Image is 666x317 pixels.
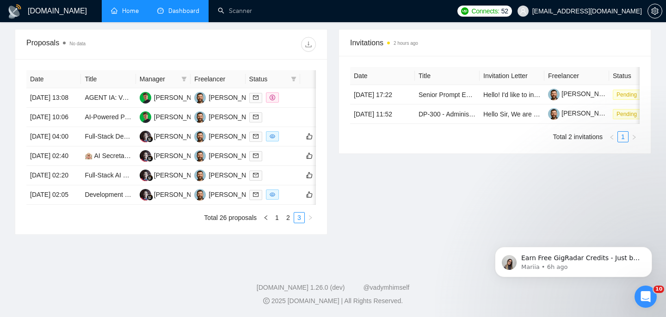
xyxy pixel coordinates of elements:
a: VK[PERSON_NAME] [194,152,262,159]
img: SS [140,170,151,181]
a: [PERSON_NAME] [548,110,615,117]
span: right [308,215,313,220]
td: [DATE] 02:40 [26,146,81,166]
td: [DATE] 13:08 [26,88,81,108]
button: setting [647,4,662,18]
td: [DATE] 02:05 [26,185,81,205]
img: SS [140,131,151,142]
button: like [304,131,315,142]
button: right [629,131,640,142]
a: Development of AI Agents and SaaS Platform [85,191,216,198]
div: [PERSON_NAME] [209,112,262,122]
span: right [631,134,637,140]
img: MB [140,111,151,123]
img: VK [194,150,206,162]
img: VK [194,170,206,181]
button: left [606,131,617,142]
a: AI-Powered Product Recommendation Website Development [85,113,260,121]
a: DP-300 - Administering Relational Database on Microsoft Azure [419,110,601,118]
div: [PERSON_NAME] [209,92,262,103]
td: 🏨 AI Secretary for Hotel Management (Full-Stack + AI Voice Chatbot) [81,146,136,166]
th: Date [350,67,415,85]
div: [PERSON_NAME] [154,112,207,122]
span: setting [648,7,662,15]
th: Title [415,67,480,85]
div: [PERSON_NAME] [209,189,262,200]
a: 🏨 AI Secretary for Hotel Management (Full-Stack + AI Voice Chatbot) [85,152,285,159]
span: Invitations [350,37,640,49]
a: @vadymhimself [363,284,409,291]
img: VK [194,131,206,142]
a: VK[PERSON_NAME] [194,190,262,198]
span: 10 [654,286,664,293]
a: AGENT IA: Voicebot & Chatbot IA for Self-Stockage [85,94,233,101]
span: left [609,134,615,140]
a: SS[PERSON_NAME] [140,171,207,178]
div: Proposals [26,37,171,52]
img: VK [194,189,206,201]
li: 1 [271,212,283,223]
a: Senior Prompt Engineer (LLM / AI Specialist – Freelance) [419,91,583,98]
a: Full-Stack AI Engineer Needed for Innovative Project [85,171,236,179]
a: Full-Stack Developer for a Modern SaaS/EdTech Education Hiring Platform (MVP Concept) [85,133,345,140]
img: upwork-logo.png [461,7,469,15]
img: c1-JWQDXWEy3CnA6sRtFzzU22paoDq5cZnWyBNc3HWqwvuW0qNnjm1CMP-YmbEEtPC [548,89,560,100]
td: [DATE] 02:20 [26,166,81,185]
li: Total 2 invitations [553,131,603,142]
button: like [304,150,315,161]
span: mail [253,114,259,120]
iframe: Intercom notifications message [481,227,666,292]
td: AGENT IA: Voicebot & Chatbot IA for Self-Stockage [81,88,136,108]
iframe: Intercom live chat [635,286,657,308]
button: like [304,189,315,200]
th: Title [81,70,136,88]
a: 2 [283,213,293,223]
td: DP-300 - Administering Relational Database on Microsoft Azure [415,104,480,124]
a: VK[PERSON_NAME] [194,113,262,120]
li: 2 [283,212,294,223]
a: 1 [618,132,628,142]
td: AI-Powered Product Recommendation Website Development [81,108,136,127]
span: dashboard [157,7,164,14]
img: VK [194,111,206,123]
a: setting [647,7,662,15]
li: 3 [294,212,305,223]
img: VK [194,92,206,104]
button: like [304,170,315,181]
li: Previous Page [606,131,617,142]
span: mail [253,153,259,158]
td: [DATE] 04:00 [26,127,81,146]
span: copyright [263,298,270,304]
img: gigradar-bm.png [147,194,153,201]
img: gigradar-bm.png [147,136,153,142]
button: left [260,212,271,223]
th: Freelancer [191,70,245,88]
th: Freelancer [544,67,609,85]
span: Dashboard [168,7,199,15]
span: like [306,133,313,140]
span: mail [253,172,259,178]
img: SS [140,189,151,201]
th: Date [26,70,81,88]
img: gigradar-bm.png [147,155,153,162]
a: 1 [272,213,282,223]
a: SS[PERSON_NAME] [140,132,207,140]
span: filter [179,72,189,86]
button: right [305,212,316,223]
span: Pending [613,109,641,119]
a: MB[PERSON_NAME] [140,93,207,101]
a: Pending [613,110,644,117]
li: Next Page [629,131,640,142]
td: [DATE] 10:06 [26,108,81,127]
li: Previous Page [260,212,271,223]
span: left [263,215,269,220]
td: Full-Stack Developer for a Modern SaaS/EdTech Education Hiring Platform (MVP Concept) [81,127,136,146]
span: 52 [501,6,508,16]
div: [PERSON_NAME] [209,131,262,141]
span: download [302,41,315,48]
span: Manager [140,74,178,84]
time: 2 hours ago [394,41,418,46]
div: 2025 [DOMAIN_NAME] | All Rights Reserved. [7,296,659,306]
img: c1-JWQDXWEy3CnA6sRtFzzU22paoDq5cZnWyBNc3HWqwvuW0qNnjm1CMP-YmbEEtPC [548,108,560,120]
